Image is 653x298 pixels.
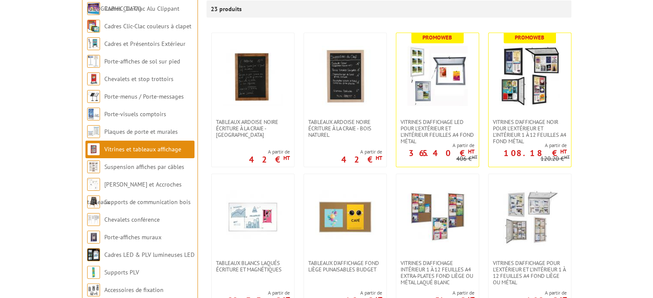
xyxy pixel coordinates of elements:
[87,72,100,85] img: Chevalets et stop trottoirs
[500,187,560,247] img: Vitrines d'affichage pour l'extérieur et l'intérieur 1 à 12 feuilles A4 fond liège ou métal
[104,57,180,65] a: Porte-affiches de sol sur pied
[422,34,452,41] b: Promoweb
[396,142,474,149] span: A partir de
[87,125,100,138] img: Plaques de porte et murales
[104,40,185,48] a: Cadres et Présentoirs Extérieur
[493,260,567,286] span: Vitrines d'affichage pour l'extérieur et l'intérieur 1 à 12 feuilles A4 fond liège ou métal
[212,119,294,138] a: Tableaux Ardoise Noire écriture à la craie - [GEOGRAPHIC_DATA]
[504,151,567,156] p: 108.18 €
[211,0,243,18] p: 23 produits
[376,154,382,162] sup: HT
[104,145,181,153] a: Vitrines et tableaux affichage
[87,55,100,68] img: Porte-affiches de sol sur pied
[87,266,100,279] img: Supports PLV
[223,187,283,247] img: Tableaux blancs laqués écriture et magnétiques
[468,148,474,155] sup: HT
[345,289,382,296] span: A partir de
[104,22,191,30] a: Cadres Clic-Clac couleurs à clapet
[401,260,474,286] span: Vitrines d'affichage intérieur 1 à 12 feuilles A4 extra-plates fond liège ou métal laqué blanc
[87,160,100,173] img: Suspension affiches par câbles
[407,46,468,106] img: Vitrines d'affichage LED pour l'extérieur et l'intérieur feuilles A4 fond métal
[87,178,100,191] img: Cimaises et Accroches tableaux
[104,128,178,135] a: Plaques de porte et murales
[560,148,567,155] sup: HT
[87,181,182,206] a: [PERSON_NAME] et Accroches tableaux
[541,156,570,162] p: 120.20 €
[407,187,468,247] img: Vitrines d'affichage intérieur 1 à 12 feuilles A4 extra-plates fond liège ou métal laqué blanc
[87,20,100,33] img: Cadres Clic-Clac couleurs à clapet
[500,46,560,106] img: VITRINES D'AFFICHAGE NOIR POUR L'EXTÉRIEUR ET L'INTÉRIEUR 1 À 12 FEUILLES A4 FOND MÉTAL
[315,187,375,247] img: Tableaux d'affichage fond liège punaisables Budget
[308,260,382,273] span: Tableaux d'affichage fond liège punaisables Budget
[249,157,290,162] p: 42 €
[216,119,290,138] span: Tableaux Ardoise Noire écriture à la craie - [GEOGRAPHIC_DATA]
[104,75,173,83] a: Chevalets et stop trottoirs
[249,148,290,155] span: A partir de
[564,154,570,160] sup: HT
[104,233,161,241] a: Porte-affiches muraux
[87,213,100,226] img: Chevalets conférence
[87,143,100,156] img: Vitrines et tableaux affichage
[104,5,179,12] a: Cadres Clic-Clac Alu Clippant
[283,154,290,162] sup: HT
[526,289,567,296] span: A partir de
[308,119,382,138] span: Tableaux Ardoise Noire écriture à la craie - Bois Naturel
[304,260,386,273] a: Tableaux d'affichage fond liège punaisables Budget
[87,231,100,244] img: Porte-affiches muraux
[216,260,290,273] span: Tableaux blancs laqués écriture et magnétiques
[341,148,382,155] span: A partir de
[223,46,283,106] img: Tableaux Ardoise Noire écriture à la craie - Bois Foncé
[87,283,100,296] img: Accessoires de fixation
[87,90,100,103] img: Porte-menus / Porte-messages
[515,34,544,41] b: Promoweb
[104,110,166,118] a: Porte-visuels comptoirs
[435,289,474,296] span: A partir de
[104,163,184,171] a: Suspension affiches par câbles
[341,157,382,162] p: 42 €
[396,260,479,286] a: Vitrines d'affichage intérieur 1 à 12 feuilles A4 extra-plates fond liège ou métal laqué blanc
[401,119,474,144] span: Vitrines d'affichage LED pour l'extérieur et l'intérieur feuilles A4 fond métal
[489,260,571,286] a: Vitrines d'affichage pour l'extérieur et l'intérieur 1 à 12 feuilles A4 fond liège ou métal
[396,119,479,144] a: Vitrines d'affichage LED pour l'extérieur et l'intérieur feuilles A4 fond métal
[104,198,191,206] a: Supports de communication bois
[104,251,194,259] a: Cadres LED & PLV lumineuses LED
[87,248,100,261] img: Cadres LED & PLV lumineuses LED
[87,37,100,50] img: Cadres et Présentoirs Extérieur
[104,268,139,276] a: Supports PLV
[409,151,474,156] p: 365.40 €
[456,156,477,162] p: 406 €
[104,216,160,223] a: Chevalets conférence
[489,119,571,144] a: VITRINES D'AFFICHAGE NOIR POUR L'EXTÉRIEUR ET L'INTÉRIEUR 1 À 12 FEUILLES A4 FOND MÉTAL
[104,286,164,294] a: Accessoires de fixation
[228,289,290,296] span: A partir de
[104,93,184,100] a: Porte-menus / Porte-messages
[493,119,567,144] span: VITRINES D'AFFICHAGE NOIR POUR L'EXTÉRIEUR ET L'INTÉRIEUR 1 À 12 FEUILLES A4 FOND MÉTAL
[472,154,477,160] sup: HT
[315,46,375,106] img: Tableaux Ardoise Noire écriture à la craie - Bois Naturel
[304,119,386,138] a: Tableaux Ardoise Noire écriture à la craie - Bois Naturel
[87,108,100,120] img: Porte-visuels comptoirs
[212,260,294,273] a: Tableaux blancs laqués écriture et magnétiques
[489,142,567,149] span: A partir de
